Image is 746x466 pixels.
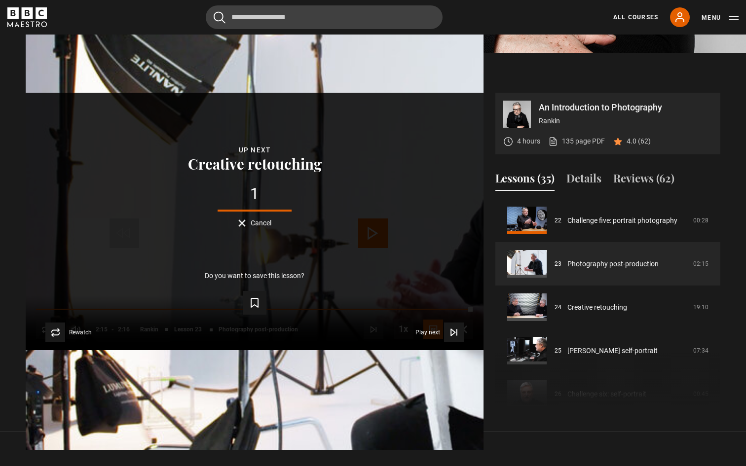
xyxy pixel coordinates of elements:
a: [PERSON_NAME] self-portrait [567,346,658,356]
a: 135 page PDF [548,136,605,146]
p: 4 hours [517,136,540,146]
div: Up next [41,144,468,156]
a: All Courses [613,13,658,22]
p: Rankin [539,116,712,126]
a: Challenge five: portrait photography [567,215,677,226]
button: Rewatch [45,323,92,342]
input: Search [206,5,443,29]
button: Play next [415,323,464,342]
div: 1 [41,186,468,202]
video-js: Video Player [26,93,484,350]
button: Toggle navigation [702,13,739,23]
a: Creative retouching [567,302,627,313]
p: Do you want to save this lesson? [205,272,304,279]
a: Photography post-production [567,259,659,269]
span: Play next [415,329,440,335]
span: Rewatch [69,329,92,335]
svg: BBC Maestro [7,7,47,27]
p: 4.0 (62) [627,136,651,146]
button: Cancel [238,219,271,227]
span: Cancel [251,219,271,226]
button: Submit the search query [214,11,225,24]
p: An Introduction to Photography [539,103,712,112]
button: Creative retouching [185,156,325,171]
button: Reviews (62) [613,170,674,191]
button: Lessons (35) [495,170,555,191]
button: Details [566,170,601,191]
